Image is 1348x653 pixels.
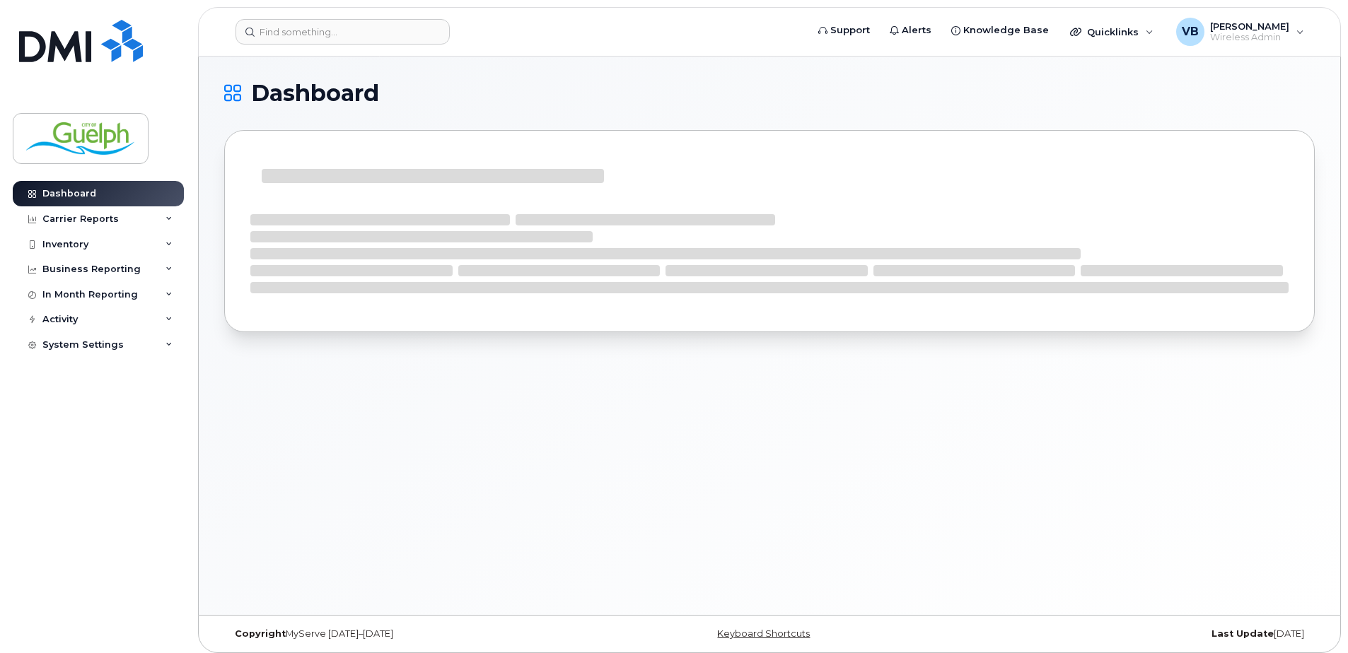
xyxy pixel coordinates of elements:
strong: Copyright [235,628,286,639]
span: Dashboard [251,83,379,104]
a: Keyboard Shortcuts [717,628,810,639]
div: [DATE] [951,628,1315,640]
strong: Last Update [1212,628,1274,639]
div: MyServe [DATE]–[DATE] [224,628,588,640]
